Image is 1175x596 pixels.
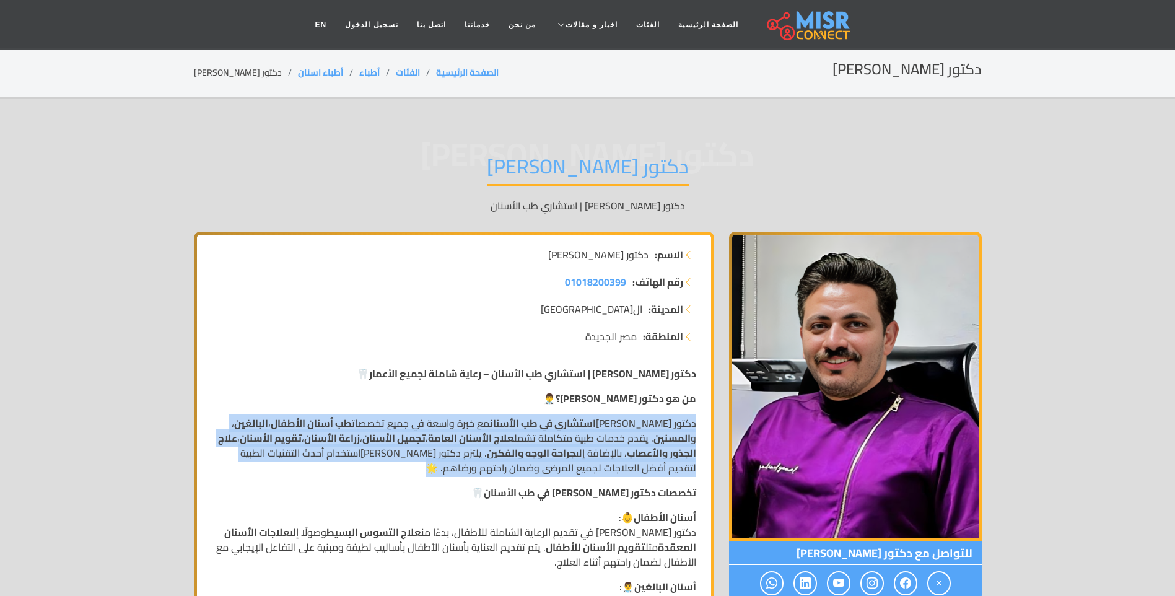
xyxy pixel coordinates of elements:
strong: أسنان البالغين [634,577,696,596]
a: اخبار و مقالات [545,13,627,37]
strong: جراحة الوجه والفكين [487,444,576,462]
a: الفئات [396,64,420,81]
h2: دكتور [PERSON_NAME] [832,61,982,79]
strong: طب أسنان الأطفال [271,414,352,432]
a: 01018200399 [565,274,626,289]
a: أطباء [359,64,380,81]
a: الصفحة الرئيسية [436,64,499,81]
strong: المدينة: [649,302,683,317]
strong: علاج التسوس البسيط [326,523,421,541]
a: من نحن [499,13,545,37]
p: دكتور [PERSON_NAME] | استشاري طب الأسنان [194,198,982,213]
strong: دكتور [PERSON_NAME] | استشاري طب الأسنان – رعاية شاملة لجميع الأعمار [369,364,696,383]
span: 01018200399 [565,273,626,291]
span: ال[GEOGRAPHIC_DATA] [541,302,642,317]
strong: البالغين [234,414,268,432]
p: 🦷 [212,366,696,381]
span: اخبار و مقالات [566,19,618,30]
strong: من هو دكتور [PERSON_NAME]؟ [556,389,696,408]
strong: علاج الجذور والأعصاب [218,429,696,462]
img: دكتور محمد محمد جمال [729,232,982,541]
li: دكتور [PERSON_NAME] [194,66,298,79]
a: EN [306,13,336,37]
strong: رقم الهاتف: [632,274,683,289]
strong: استشاري في طب الأسنان [490,414,596,432]
strong: علاجات الأسنان المعقدة [224,523,696,556]
strong: تقويم الأسنان للأطفال [546,538,645,556]
strong: تخصصات دكتور [PERSON_NAME] في طب الأسنان [484,483,696,502]
p: 👨‍⚕️ [212,391,696,406]
span: للتواصل مع دكتور [PERSON_NAME] [729,541,982,565]
p: 🦷 [212,485,696,500]
p: دكتور [PERSON_NAME] مع خبرة واسعة في جميع تخصصات ، ، و . يقدم خدمات طبية متكاملة تشمل ، ، ، ، ، ب... [212,416,696,475]
strong: الاسم: [655,247,683,262]
strong: تقويم الأسنان [240,429,302,447]
h1: دكتور [PERSON_NAME] [487,154,689,186]
strong: المنطقة: [643,329,683,344]
span: مصر الجديدة [585,329,637,344]
strong: المسنين [653,429,691,447]
a: الفئات [627,13,669,37]
strong: أسنان الأطفال [634,508,696,527]
strong: علاج الأسنان العامة [428,429,514,447]
span: دكتور [PERSON_NAME] [548,247,649,262]
a: تسجيل الدخول [336,13,407,37]
a: أطباء اسنان [298,64,343,81]
a: الصفحة الرئيسية [669,13,748,37]
strong: زراعة الأسنان [304,429,360,447]
a: اتصل بنا [408,13,455,37]
img: main.misr_connect [767,9,850,40]
a: خدماتنا [455,13,499,37]
p: 👶: دكتور [PERSON_NAME] في تقديم الرعاية الشاملة للأطفال، بدءًا من وصولًا إلى مثل . يتم تقديم العن... [212,510,696,569]
strong: تجميل الأسنان [362,429,426,447]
